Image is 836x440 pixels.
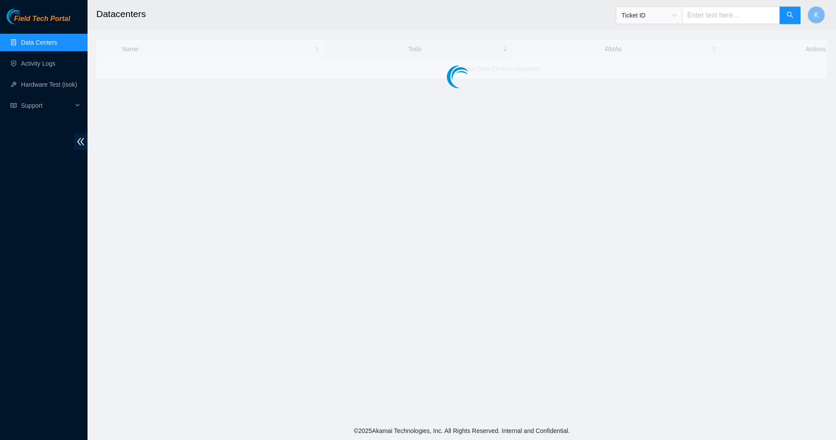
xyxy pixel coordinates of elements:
a: Hardware Test (isok) [21,81,77,88]
button: K [808,6,825,24]
a: Activity Logs [21,60,56,67]
button: search [780,7,801,24]
a: Akamai TechnologiesField Tech Portal [7,16,70,27]
img: Akamai Technologies [7,9,44,24]
span: double-left [74,134,88,150]
span: K [814,10,819,21]
span: Ticket ID [622,9,677,22]
span: read [11,102,17,109]
span: Support [21,97,73,114]
input: Enter text here... [682,7,780,24]
span: search [787,11,794,20]
footer: © 2025 Akamai Technologies, Inc. All Rights Reserved. Internal and Confidential. [88,422,836,440]
span: Field Tech Portal [14,15,70,23]
a: Data Centers [21,39,57,46]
